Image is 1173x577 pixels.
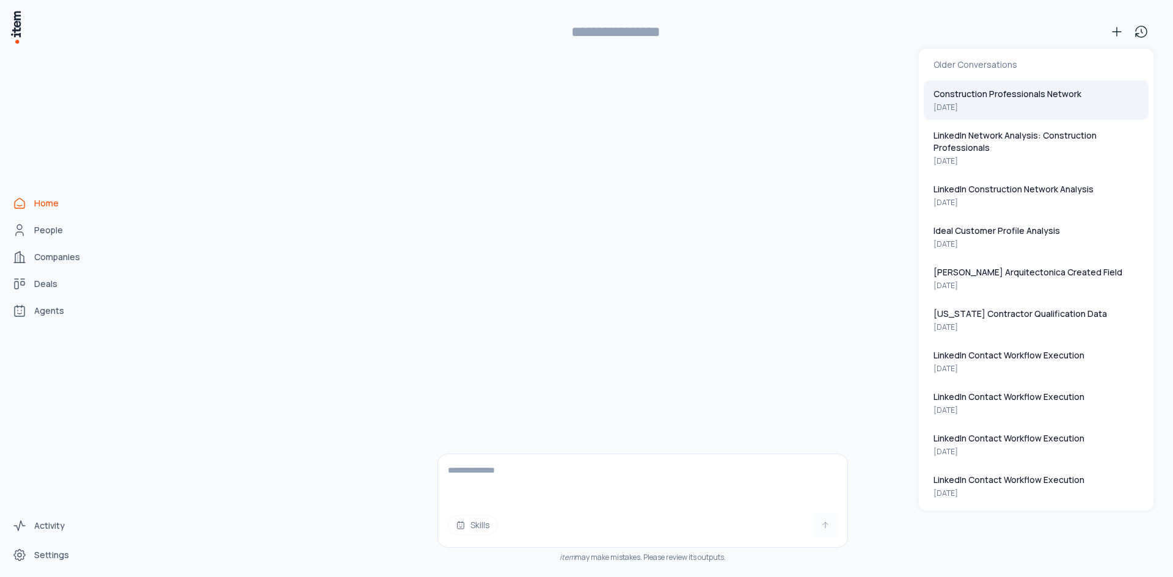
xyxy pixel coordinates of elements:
[934,474,1084,486] p: LinkedIn Contact Workflow Execution
[934,349,1084,361] p: LinkedIn Contact Workflow Execution
[448,515,498,535] button: Skills
[924,508,1149,547] button: LinkedIn Contact Workflow Execution[DATE]
[7,218,100,242] a: People
[34,549,69,561] span: Settings
[924,176,1149,215] button: LinkedIn Construction Network Analysis[DATE]
[934,225,1060,237] p: Ideal Customer Profile Analysis
[7,299,100,323] a: Agents
[34,224,63,236] span: People
[7,245,100,269] a: Companies
[924,383,1149,423] button: LinkedIn Contact Workflow Execution[DATE]
[7,543,100,567] a: Settings
[34,305,64,317] span: Agents
[924,81,1149,120] button: Construction Professionals Network[DATE]
[1129,20,1153,44] button: View history
[924,217,1149,256] button: Ideal Customer Profile Analysis[DATE]
[470,519,490,531] span: Skills
[560,552,575,562] i: item
[7,513,100,538] a: Activity
[1105,20,1129,44] button: New conversation
[934,103,958,112] p: [DATE]
[934,266,1122,278] p: [PERSON_NAME] Arquitectonica Created Field
[924,49,1149,81] div: Older Conversations
[934,488,958,498] p: [DATE]
[924,342,1149,381] button: LinkedIn Contact Workflow Execution[DATE]
[34,520,65,532] span: Activity
[934,129,1139,154] p: LinkedIn Network Analysis: Construction Professionals
[7,191,100,216] a: Home
[934,198,958,208] p: [DATE]
[934,432,1084,445] p: LinkedIn Contact Workflow Execution
[924,122,1149,173] button: LinkedIn Network Analysis: Construction Professionals[DATE]
[924,259,1149,298] button: [PERSON_NAME] Arquitectonica Created Field[DATE]
[34,278,57,290] span: Deals
[924,300,1149,339] button: [US_STATE] Contractor Qualification Data[DATE]
[7,272,100,296] a: Deals
[437,553,848,562] div: may make mistakes. Please review its outputs.
[934,322,958,332] p: [DATE]
[934,405,958,415] p: [DATE]
[934,308,1107,320] p: [US_STATE] Contractor Qualification Data
[924,466,1149,506] button: LinkedIn Contact Workflow Execution[DATE]
[934,88,1081,100] p: Construction Professionals Network
[934,239,958,249] p: [DATE]
[934,281,958,291] p: [DATE]
[934,156,958,166] p: [DATE]
[934,391,1084,403] p: LinkedIn Contact Workflow Execution
[34,251,80,263] span: Companies
[34,197,59,209] span: Home
[924,425,1149,464] button: LinkedIn Contact Workflow Execution[DATE]
[10,10,22,45] img: Item Brain Logo
[934,364,958,374] p: [DATE]
[934,447,958,457] p: [DATE]
[934,183,1094,195] p: LinkedIn Construction Network Analysis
